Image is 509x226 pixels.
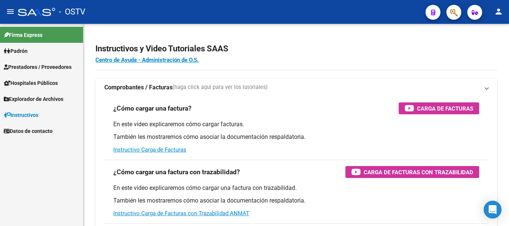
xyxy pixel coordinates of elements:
[113,197,479,205] p: También les mostraremos cómo asociar la documentación respaldatoria.
[4,127,53,135] span: Datos de contacto
[345,166,479,178] button: Carga de Facturas con Trazabilidad
[4,31,42,39] span: Firma Express
[113,146,186,153] a: Instructivo Carga de Facturas
[364,168,473,177] span: Carga de Facturas con Trazabilidad
[4,79,58,87] span: Hospitales Públicos
[494,7,503,16] mat-icon: person
[113,167,240,177] h3: ¿Cómo cargar una factura con trazabilidad?
[4,63,72,71] span: Prestadores / Proveedores
[95,42,497,56] h2: Instructivos y Video Tutoriales SAAS
[113,103,192,114] h3: ¿Cómo cargar una factura?
[104,83,173,92] strong: Comprobantes / Facturas
[417,104,473,113] span: Carga de Facturas
[6,7,15,16] mat-icon: menu
[484,201,502,219] div: Open Intercom Messenger
[4,47,28,55] span: Padrón
[95,79,497,96] mat-expansion-panel-header: Comprobantes / Facturas(haga click aquí para ver los tutoriales)
[4,111,38,119] span: Instructivos
[113,133,479,141] p: También les mostraremos cómo asociar la documentación respaldatoria.
[173,83,268,92] span: (haga click aquí para ver los tutoriales)
[113,120,479,128] p: En este video explicaremos cómo cargar facturas.
[59,4,85,20] span: - OSTV
[95,57,199,63] a: Centro de Ayuda - Administración de O.S.
[4,95,63,103] span: Explorador de Archivos
[399,102,479,114] button: Carga de Facturas
[113,184,479,192] p: En este video explicaremos cómo cargar una factura con trazabilidad.
[113,210,249,217] a: Instructivo Carga de Facturas con Trazabilidad ANMAT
